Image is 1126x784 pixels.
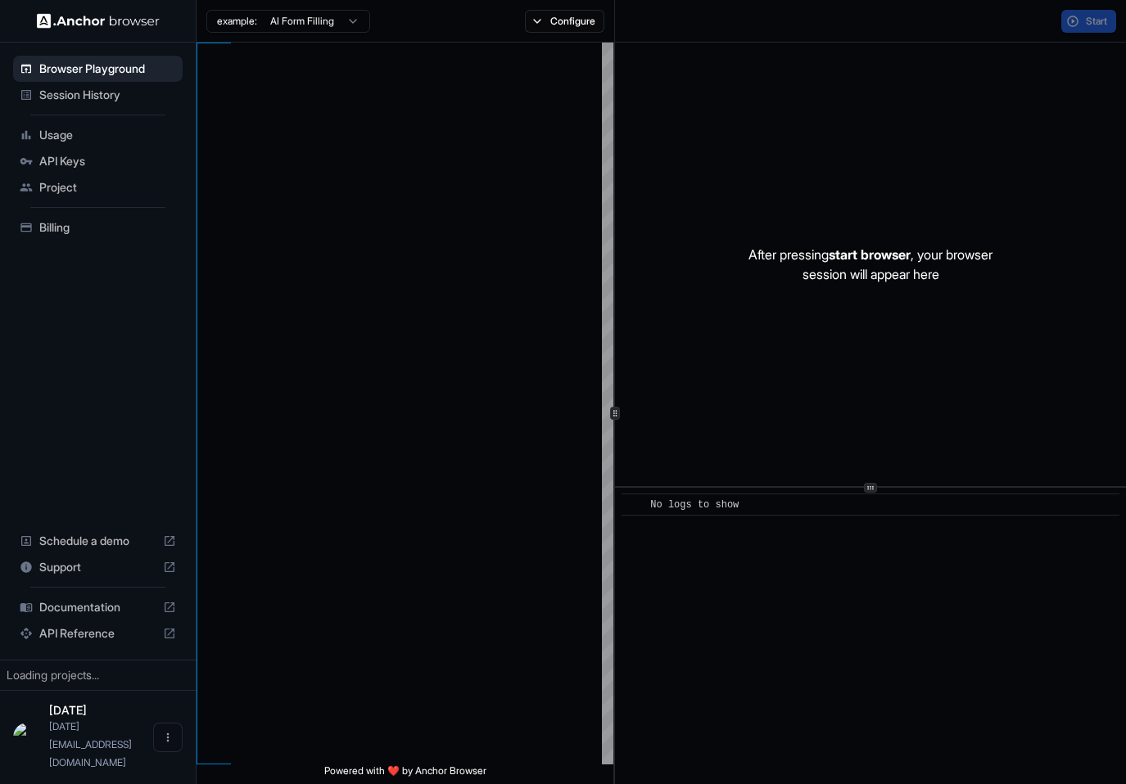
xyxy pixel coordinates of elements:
[748,245,993,284] p: After pressing , your browser session will appear here
[153,723,183,752] button: Open menu
[39,533,156,549] span: Schedule a demo
[39,599,156,615] span: Documentation
[39,625,156,642] span: API Reference
[13,148,183,174] div: API Keys
[829,246,911,263] span: start browser
[13,620,183,647] div: API Reference
[13,56,183,82] div: Browser Playground
[39,61,176,77] span: Browser Playground
[630,497,638,513] span: ​
[39,219,176,236] span: Billing
[13,554,183,580] div: Support
[39,153,176,169] span: API Keys
[13,594,183,620] div: Documentation
[13,174,183,201] div: Project
[39,179,176,196] span: Project
[13,723,43,752] img: Raja ‎
[39,127,176,143] span: Usage
[39,87,176,103] span: Session History
[39,559,156,575] span: Support
[13,528,183,554] div: Schedule a demo
[37,13,160,29] img: Anchor Logo
[217,15,257,28] span: example:
[650,499,739,511] span: No logs to show
[13,122,183,148] div: Usage
[49,703,89,717] span: Raja ‎
[525,10,604,33] button: Configure
[49,720,132,768] span: raja@hiresome.in
[324,764,486,784] span: Powered with ❤️ by Anchor Browser
[13,82,183,108] div: Session History
[13,214,183,241] div: Billing
[7,667,189,683] div: Loading projects...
